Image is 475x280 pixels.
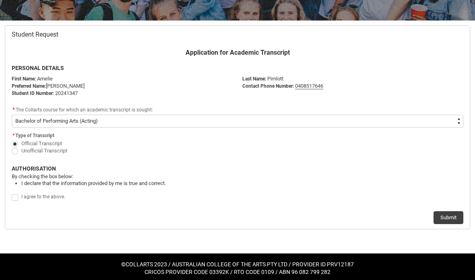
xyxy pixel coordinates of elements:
[12,106,15,113] abbr: required
[12,133,14,138] abbr: required
[12,173,463,180] p: By checking the box below:
[15,133,54,138] span: Type of Transcript
[12,83,46,89] strong: Preferred Name:
[21,140,62,146] span: Official Transcript
[16,107,153,113] span: The Collarts course for which an academic transcript is sought:
[21,180,463,187] li: I declare that the information provided by me is true and correct.
[12,165,56,172] b: AUTHORISATION
[5,25,470,229] article: Redu_Student_Request flow
[186,49,290,56] b: Application for Academic Transcript
[12,76,36,82] strong: First Name:
[242,83,294,89] b: Contact Phone Number:
[37,76,53,82] span: Amelie
[21,194,65,200] span: I agree to the above.
[267,76,283,82] span: Pimlott
[12,65,64,71] b: PERSONAL DETAILS
[12,91,54,96] strong: Student ID Number:
[12,31,58,39] span: Student Request
[21,148,67,154] span: Unofficial Transcript
[46,83,85,89] span: [PERSON_NAME]
[434,211,463,224] button: Submit
[242,76,266,82] b: Last Name:
[55,90,78,96] span: 20241347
